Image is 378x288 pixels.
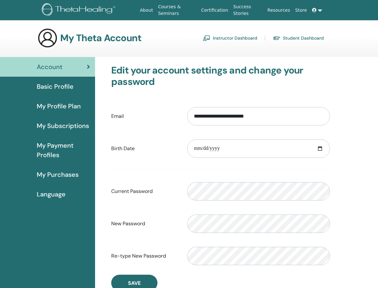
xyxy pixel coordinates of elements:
span: Account [37,62,62,72]
label: New Password [106,218,183,230]
img: logo.png [42,3,118,17]
a: Student Dashboard [273,33,324,43]
a: Courses & Seminars [156,1,199,19]
span: Basic Profile [37,82,74,91]
a: Success Stories [231,1,265,19]
img: generic-user-icon.jpg [37,28,58,48]
a: Instructor Dashboard [203,33,257,43]
img: chalkboard-teacher.svg [203,35,210,41]
span: Save [128,280,141,286]
a: About [138,4,156,16]
span: Language [37,189,66,199]
a: Resources [265,4,293,16]
h3: Edit your account settings and change your password [111,65,330,87]
a: Certification [199,4,231,16]
span: My Purchases [37,170,79,179]
label: Re-type New Password [106,250,183,262]
span: My Payment Profiles [37,141,90,160]
img: graduation-cap.svg [273,35,280,41]
span: My Profile Plan [37,101,81,111]
span: My Subscriptions [37,121,89,131]
h3: My Theta Account [60,32,141,44]
label: Email [106,110,183,122]
a: Store [293,4,310,16]
label: Current Password [106,185,183,197]
label: Birth Date [106,143,183,155]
